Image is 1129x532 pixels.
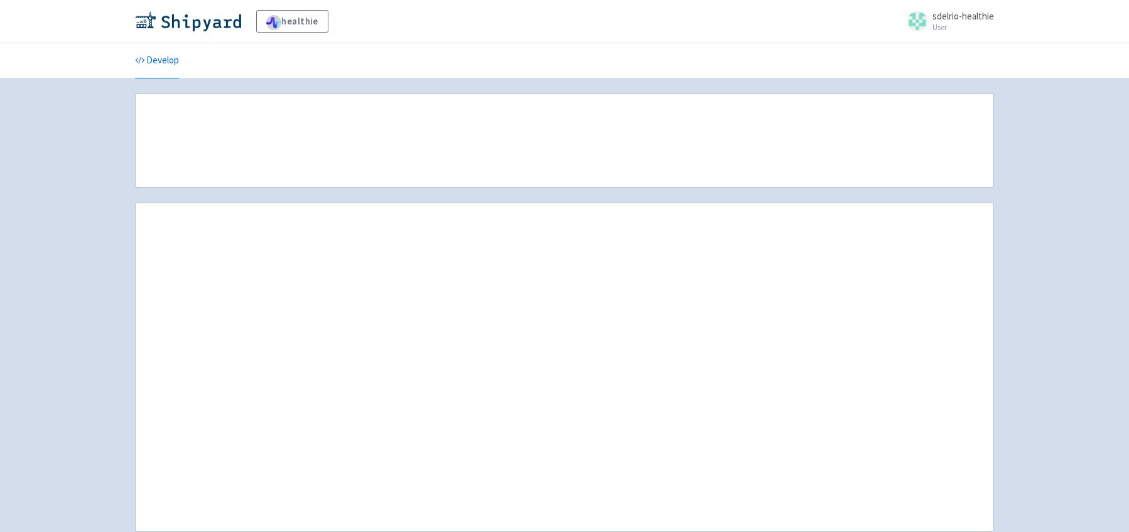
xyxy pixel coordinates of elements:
[135,43,179,78] a: Develop
[932,23,994,31] small: User
[932,10,994,22] span: sdelrio-healthie
[256,10,328,33] a: healthie
[135,11,241,31] img: Shipyard logo
[900,11,994,31] a: sdelrio-healthie User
